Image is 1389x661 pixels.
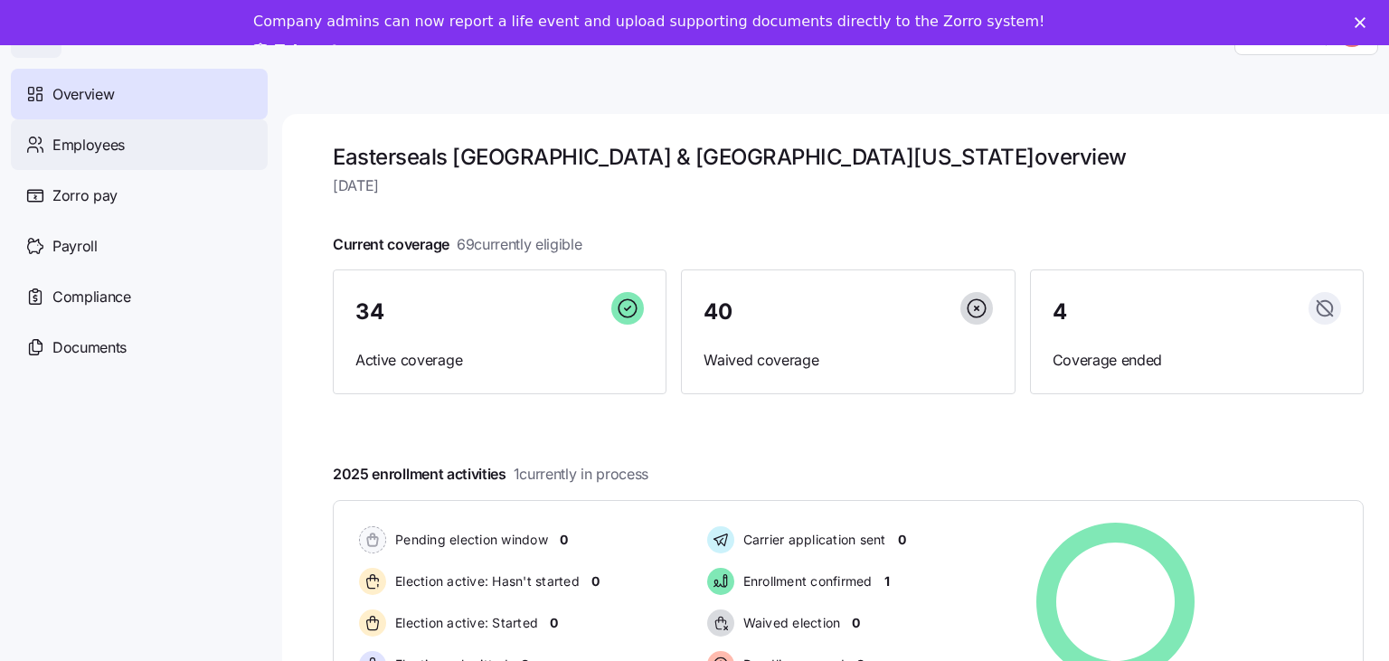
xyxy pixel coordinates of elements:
[52,184,118,207] span: Zorro pay
[898,531,906,549] span: 0
[1053,349,1341,372] span: Coverage ended
[1355,16,1373,27] div: Close
[852,614,860,632] span: 0
[333,175,1364,197] span: [DATE]
[738,531,886,549] span: Carrier application sent
[11,322,268,373] a: Documents
[390,614,538,632] span: Election active: Started
[560,531,568,549] span: 0
[591,572,600,590] span: 0
[550,614,558,632] span: 0
[52,83,114,106] span: Overview
[355,301,383,323] span: 34
[11,170,268,221] a: Zorro pay
[1053,301,1067,323] span: 4
[457,233,582,256] span: 69 currently eligible
[11,119,268,170] a: Employees
[11,271,268,322] a: Compliance
[355,349,644,372] span: Active coverage
[52,286,131,308] span: Compliance
[738,572,873,590] span: Enrollment confirmed
[704,301,732,323] span: 40
[52,235,98,258] span: Payroll
[514,463,648,486] span: 1 currently in process
[11,221,268,271] a: Payroll
[253,42,366,61] a: Take a tour
[52,336,127,359] span: Documents
[704,349,992,372] span: Waived coverage
[333,233,582,256] span: Current coverage
[333,463,648,486] span: 2025 enrollment activities
[390,531,548,549] span: Pending election window
[253,13,1044,31] div: Company admins can now report a life event and upload supporting documents directly to the Zorro ...
[11,69,268,119] a: Overview
[52,134,125,156] span: Employees
[333,143,1364,171] h1: Easterseals [GEOGRAPHIC_DATA] & [GEOGRAPHIC_DATA][US_STATE] overview
[390,572,580,590] span: Election active: Hasn't started
[884,572,890,590] span: 1
[738,614,841,632] span: Waived election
